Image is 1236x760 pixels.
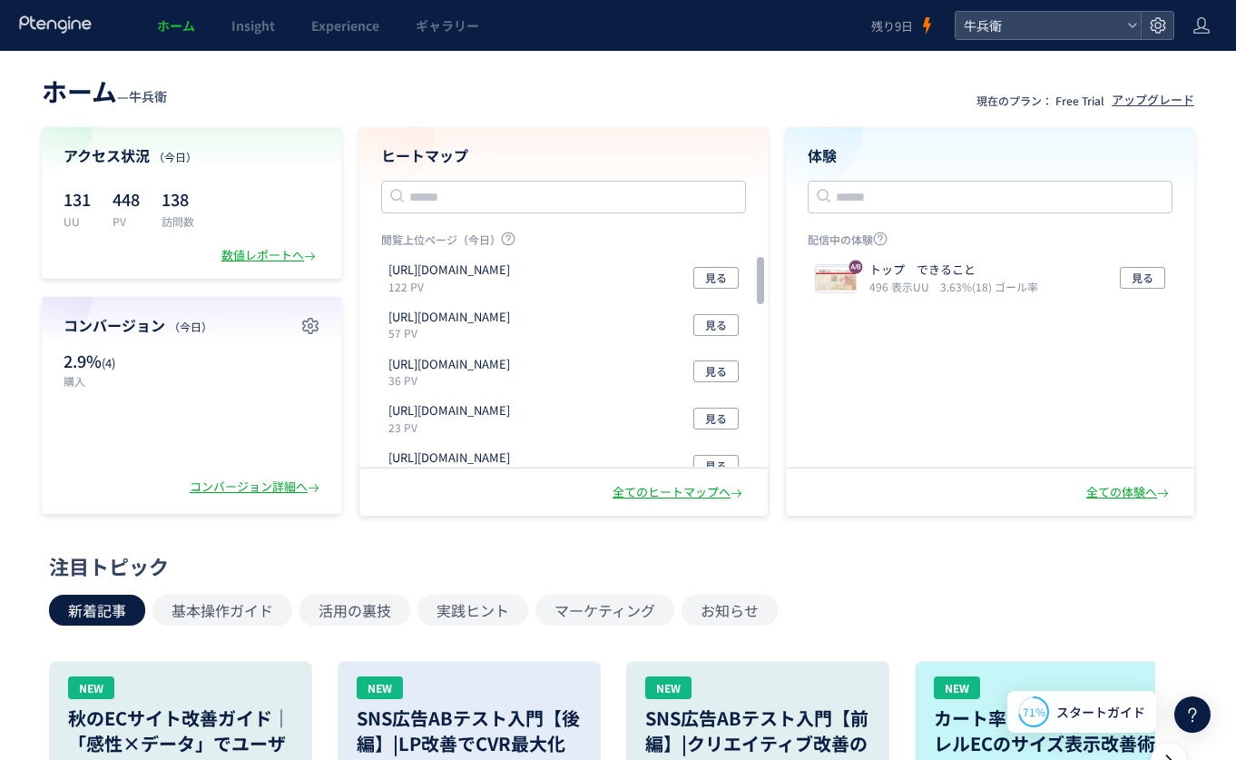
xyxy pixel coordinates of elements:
span: スタートガイド [1056,703,1145,722]
span: 見る [705,267,727,289]
p: 122 PV [388,279,517,294]
div: 全ての体験へ [1086,484,1172,501]
p: 現在のプラン： Free Trial [976,93,1104,108]
div: 全てのヒートマップへ [613,484,746,501]
h3: SNS広告ABテスト入門【後編】|LP改善でCVR最大化 [357,706,582,756]
span: 見る [1132,267,1153,289]
span: （今日） [153,149,197,164]
i: 3.63%(18) ゴール率 [940,279,1038,294]
p: 訪問数 [162,213,194,229]
span: 牛兵衛 [958,12,1120,39]
span: 残り9日 [871,17,913,35]
button: 見る [693,455,739,477]
span: ギャラリー [416,16,479,35]
h3: カート率58.7%向上！アパレルECのサイズ表示改善術 [934,706,1159,756]
p: https://gyubee.jp/products/list [388,262,510,279]
p: UU [64,213,91,229]
p: PV [113,213,140,229]
p: トップ できること [869,262,1031,279]
p: 23 PV [388,419,517,435]
div: アップグレード [1112,92,1194,109]
div: NEW [357,676,403,699]
i: 496 表示UU [869,279,937,294]
span: 見る [705,455,727,477]
button: 活用の裏技 [299,595,410,626]
p: 138 [162,184,194,213]
div: コンバージョン詳細へ [190,479,323,496]
span: 71% [1023,704,1045,719]
button: 見る [1120,267,1165,289]
p: https://gyubee.jp/mypage [388,356,510,373]
span: 見る [705,408,727,429]
button: マーケティング [535,595,674,626]
p: 36 PV [388,372,517,388]
span: ホーム [157,16,195,35]
p: https://gyubee.jp/cart [388,402,510,419]
span: ホーム [42,73,117,109]
button: 見る [693,267,739,289]
button: 実践ヒント [417,595,528,626]
div: NEW [645,676,692,699]
p: 131 [64,184,91,213]
span: 見る [705,314,727,336]
h4: ヒートマップ [381,145,746,166]
span: Experience [311,16,379,35]
button: 見る [693,360,739,382]
span: Insight [231,16,275,35]
div: — [42,73,167,109]
button: お知らせ [682,595,778,626]
img: 56e0f0e2c75a5f88bd89c2246a158a9b1755302710427.jpeg [816,267,856,292]
h4: コンバージョン [64,315,319,336]
p: https://gyubee.jp/shopping [388,449,510,467]
div: NEW [934,676,980,699]
p: 購入 [64,373,182,389]
span: (4) [102,354,115,371]
div: 注目トピック [49,552,1178,580]
p: 57 PV [388,325,517,341]
p: 22 PV [388,467,517,482]
div: NEW [68,676,114,699]
p: 2.9% [64,350,182,373]
span: 牛兵衛 [129,87,167,105]
button: 見る [693,314,739,336]
h4: アクセス状況 [64,145,319,166]
p: 配信中の体験 [808,232,1172,254]
button: 基本操作ガイド [152,595,292,626]
span: （今日） [169,319,212,334]
h4: 体験 [808,145,1172,166]
button: 見る [693,408,739,429]
div: 数値レポートへ [221,247,319,264]
p: 閲覧上位ページ（今日） [381,232,746,254]
p: 448 [113,184,140,213]
p: https://gyubee.jp [388,309,510,326]
button: 新着記事 [49,595,145,626]
span: 見る [705,360,727,382]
